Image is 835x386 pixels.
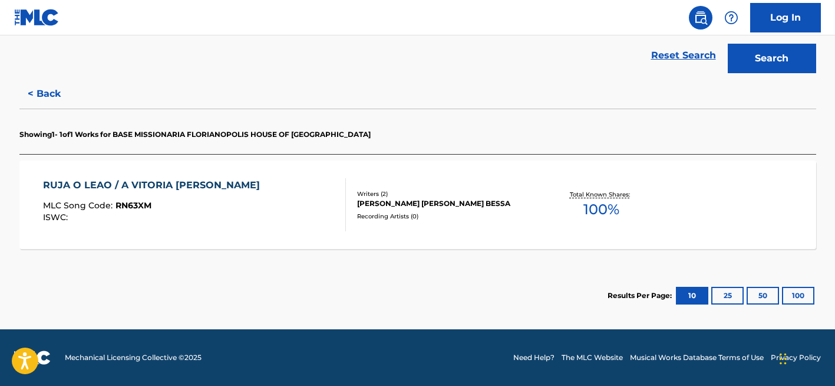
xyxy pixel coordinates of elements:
[43,178,266,192] div: RUJA O LEAO / A VITORIA [PERSON_NAME]
[630,352,764,363] a: Musical Works Database Terms of Use
[570,190,633,199] p: Total Known Shares:
[14,9,60,26] img: MLC Logo
[750,3,821,32] a: Log In
[724,11,738,25] img: help
[19,161,816,249] a: RUJA O LEAO / A VITORIA [PERSON_NAME]MLC Song Code:RN63XMISWC:Writers (2)[PERSON_NAME] [PERSON_NA...
[19,129,371,140] p: Showing 1 - 1 of 1 Works for BASE MISSIONARIA FLORIANOPOLIS HOUSE OF [GEOGRAPHIC_DATA]
[694,11,708,25] img: search
[608,290,675,301] p: Results Per Page:
[43,200,115,211] span: MLC Song Code :
[513,352,555,363] a: Need Help?
[776,329,835,386] div: Widget de chat
[43,212,71,223] span: ISWC :
[645,42,722,68] a: Reset Search
[780,341,787,377] div: Arrastrar
[711,287,744,305] button: 25
[19,79,90,109] button: < Back
[562,352,623,363] a: The MLC Website
[728,44,816,73] button: Search
[782,287,814,305] button: 100
[357,212,535,221] div: Recording Artists ( 0 )
[776,329,835,386] iframe: Chat Widget
[720,6,743,30] div: Help
[357,189,535,198] div: Writers ( 2 )
[65,352,202,363] span: Mechanical Licensing Collective © 2025
[676,287,708,305] button: 10
[357,198,535,209] div: [PERSON_NAME] [PERSON_NAME] BESSA
[14,351,51,365] img: logo
[689,6,712,30] a: Public Search
[115,200,151,211] span: RN63XM
[771,352,821,363] a: Privacy Policy
[583,199,619,220] span: 100 %
[747,287,779,305] button: 50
